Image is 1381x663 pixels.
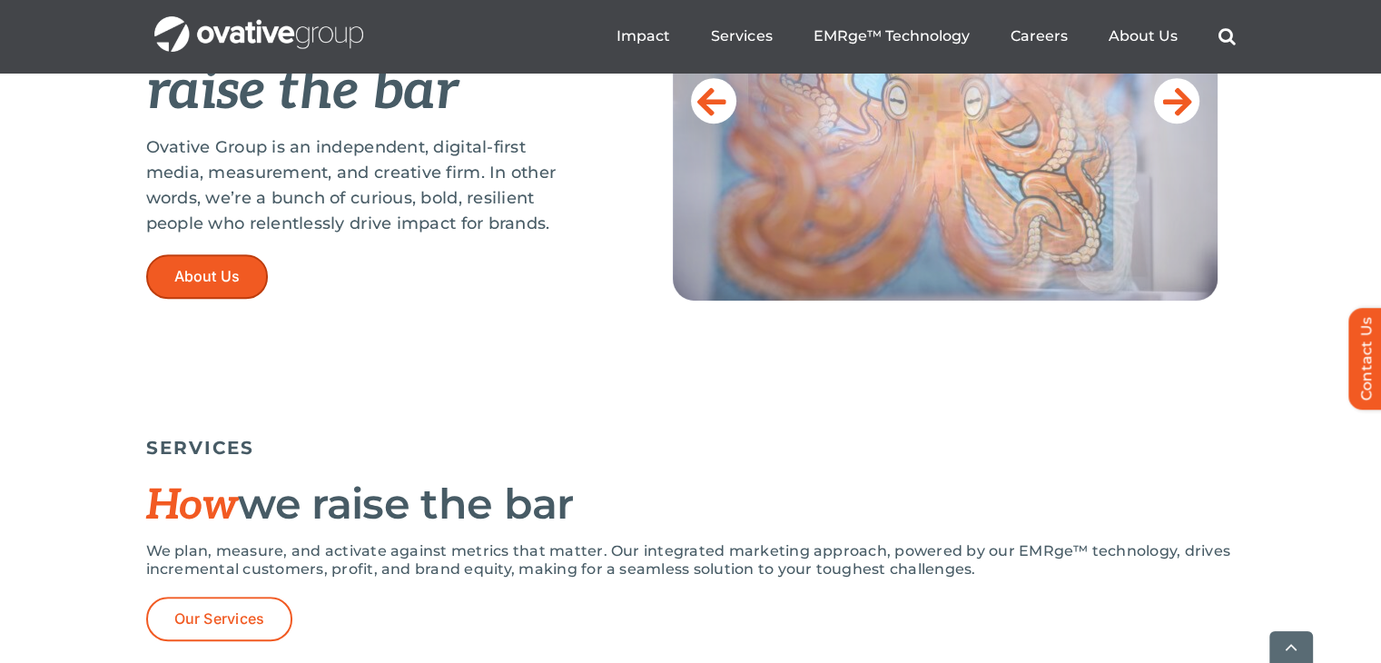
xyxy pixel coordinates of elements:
em: raise the bar [146,59,458,124]
h2: we raise the bar [146,481,1236,529]
p: Ovative Group is an independent, digital-first media, measurement, and creative firm. In other wo... [146,134,582,236]
span: Our Services [174,610,265,628]
a: Our Services [146,597,293,641]
h5: SERVICES [146,437,1236,459]
a: Services [711,27,772,45]
a: About Us [146,254,269,299]
a: OG_Full_horizontal_WHT [154,15,363,32]
a: Impact [617,27,670,45]
a: Careers [1010,27,1067,45]
span: About Us [174,268,241,285]
a: EMRge™ Technology [813,27,969,45]
a: About Us [1108,27,1177,45]
a: Search [1218,27,1235,45]
p: We plan, measure, and activate against metrics that matter. Our integrated marketing approach, po... [146,542,1236,579]
span: How [146,480,239,531]
nav: Menu [617,7,1235,65]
